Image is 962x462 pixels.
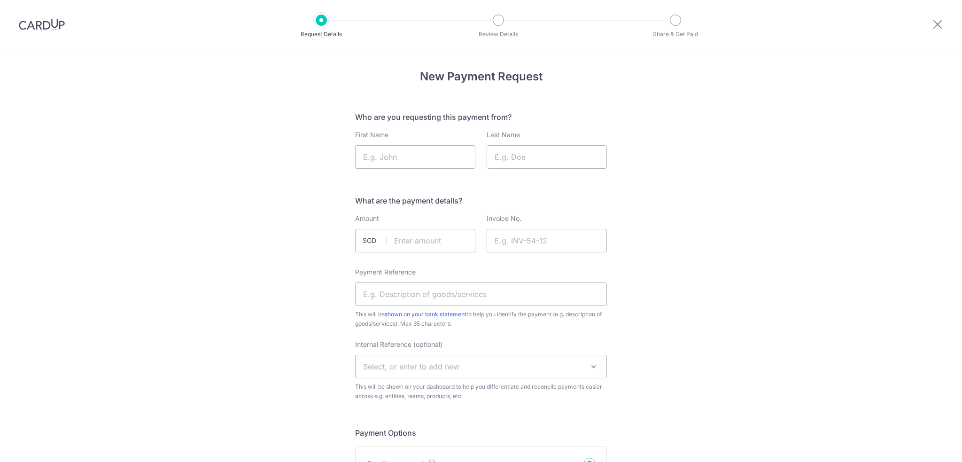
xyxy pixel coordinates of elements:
label: Last Name [487,130,520,140]
span: Select, or enter to add new [363,362,459,371]
p: Request Details [287,30,356,39]
img: CardUp [19,19,65,30]
input: Enter amount [355,229,475,252]
span: This will be shown on your dashboard to help you differentiate and reconcile payments easier acro... [355,382,607,401]
label: Internal Reference (optional) [355,340,442,349]
label: Amount [355,214,379,223]
span: SGD [363,236,387,245]
label: Payment Reference [355,267,416,277]
span: This will be to help you identify the payment (e.g. description of goods/services). Max 35 charac... [355,310,607,329]
input: E.g. Doe [487,145,607,169]
input: E.g. John [355,145,475,169]
h5: What are the payment details? [355,195,607,206]
input: E.g. Description of goods/services [355,282,607,306]
label: Invoice No. [487,214,521,223]
iframe: Opens a widget where you can find more information [902,434,953,457]
h5: Payment Options [355,427,607,439]
p: Review Details [464,30,533,39]
label: First Name [355,130,388,140]
a: shown on your bank statement [385,311,466,318]
p: Share & Get Paid [641,30,710,39]
input: E.g. INV-54-12 [487,229,607,252]
h4: New Payment Request [355,68,607,85]
h5: Who are you requesting this payment from? [355,111,607,123]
